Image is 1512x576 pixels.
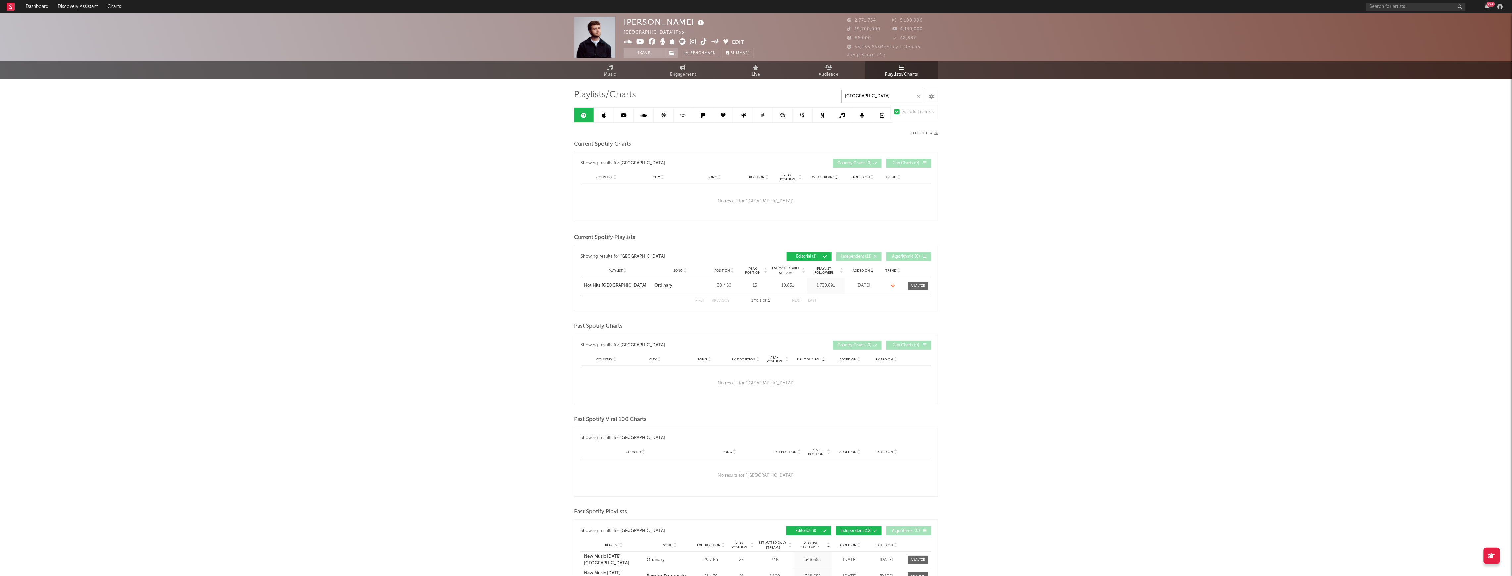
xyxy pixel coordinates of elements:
button: Editorial(8) [786,526,831,535]
div: Ordinary [654,282,672,289]
span: Playlist [609,269,623,273]
button: Algorithmic(0) [886,252,931,261]
span: Playlist Followers [809,267,839,275]
input: Search for artists [1366,3,1466,11]
span: Country Charts ( 0 ) [837,343,872,347]
span: Playlist [605,543,619,547]
span: Peak Position [742,267,763,275]
span: Past Spotify Viral 100 Charts [574,416,647,424]
div: Showing results for [581,526,756,535]
button: Previous [712,299,729,303]
a: Benchmark [681,48,719,58]
span: Playlists/Charts [574,91,636,99]
button: Next [792,299,801,303]
div: 29 / 85 [696,557,726,563]
span: Song [663,543,673,547]
span: Independent ( 12 ) [840,529,872,533]
div: [GEOGRAPHIC_DATA] [621,527,665,535]
a: Engagement [647,61,720,79]
div: No results for " [GEOGRAPHIC_DATA] ". [581,366,931,401]
a: Music [574,61,647,79]
input: Search Playlists/Charts [841,90,924,103]
div: 10,851 [771,282,805,289]
span: Country [597,175,613,179]
span: Trend [886,269,897,273]
span: Past Spotify Charts [574,322,623,330]
div: New Music [DATE] [GEOGRAPHIC_DATA] [584,553,644,566]
span: Summary [731,51,750,55]
span: Song [723,450,732,454]
button: Algorithmic(0) [886,526,931,535]
span: 19,700,000 [847,27,880,31]
span: 48,887 [893,36,916,40]
a: Playlists/Charts [865,61,938,79]
div: Hot Hits [GEOGRAPHIC_DATA] [584,282,646,289]
span: Position [715,269,730,273]
span: Algorithmic ( 0 ) [891,529,921,533]
span: Country Charts ( 0 ) [837,161,872,165]
span: City [653,175,660,179]
span: 66,000 [847,36,871,40]
a: Hot Hits [GEOGRAPHIC_DATA] [584,282,651,289]
div: [GEOGRAPHIC_DATA] [621,341,665,349]
button: 99+ [1485,4,1489,9]
button: First [695,299,705,303]
span: Audience [819,71,839,79]
span: City Charts ( 0 ) [891,161,921,165]
span: Country [597,358,613,361]
div: [GEOGRAPHIC_DATA] [621,253,665,261]
span: Independent ( 11 ) [841,255,872,259]
button: Editorial(1) [787,252,832,261]
span: of [763,299,767,302]
div: 15 [742,282,767,289]
span: Exit Position [697,543,721,547]
a: Ordinary [647,557,693,563]
span: Benchmark [690,49,716,57]
span: Added On [853,175,870,179]
button: Last [808,299,817,303]
button: Independent(11) [836,252,882,261]
span: Added On [839,358,857,361]
button: City Charts(0) [886,341,931,350]
div: No results for " [GEOGRAPHIC_DATA] ". [581,184,931,218]
div: [DATE] [847,282,880,289]
button: Independent(12) [836,526,882,535]
span: Song [674,269,683,273]
span: Editorial ( 8 ) [791,529,821,533]
span: Engagement [670,71,696,79]
div: Ordinary [647,557,665,563]
span: Music [604,71,617,79]
span: 2,771,754 [847,18,876,23]
button: Summary [723,48,754,58]
span: Peak Position [777,173,798,181]
span: Country [626,450,641,454]
span: Exited On [876,543,893,547]
span: Live [752,71,760,79]
span: Current Spotify Playlists [574,234,635,242]
span: to [755,299,759,302]
button: Country Charts(0) [833,341,882,350]
span: Exited On [876,450,893,454]
span: Daily Streams [810,175,834,180]
div: [DATE] [833,557,867,563]
span: Exited On [876,358,893,361]
span: City [650,358,657,361]
button: Track [624,48,665,58]
span: 53,466,653 Monthly Listeners [847,45,920,49]
div: 27 [729,557,754,563]
div: 99 + [1487,2,1495,7]
div: [GEOGRAPHIC_DATA] [621,159,665,167]
div: [PERSON_NAME] [624,17,706,27]
span: Jump Score: 74.7 [847,53,886,57]
span: City Charts ( 0 ) [891,343,921,347]
span: Added On [839,450,857,454]
div: 348,655 [795,557,830,563]
span: Peak Position [805,448,826,456]
div: 1 1 1 [742,297,779,305]
span: 5,190,996 [893,18,923,23]
div: No results for " [GEOGRAPHIC_DATA] ". [581,458,931,493]
div: [GEOGRAPHIC_DATA] [621,434,665,442]
span: Daily Streams [797,357,821,362]
span: Peak Position [764,356,785,363]
span: Exit Position [732,358,756,361]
